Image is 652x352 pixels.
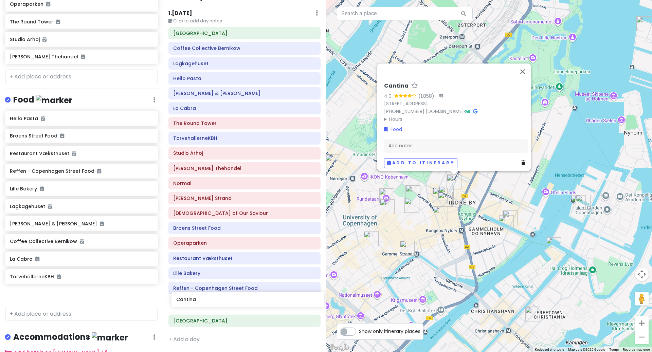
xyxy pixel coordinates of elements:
[433,188,448,203] div: Andersen & Maillard
[168,335,200,343] a: + Add a day
[384,82,528,123] div: · ·
[364,231,379,246] div: Normal
[636,16,651,31] div: Reffen - Copenhagen Street Food
[576,195,591,210] div: Operaparken
[400,241,415,256] div: Gammel Strand
[337,7,473,20] input: Search a place
[433,206,448,221] div: Coffee Collective Bernikow
[418,92,434,100] div: (1,858)
[425,108,464,115] a: [DOMAIN_NAME]
[92,332,128,343] img: marker
[328,343,350,352] img: Google
[5,70,158,83] input: + Add place or address
[405,185,420,200] div: La Cabra
[465,109,470,114] i: Tripadvisor
[359,328,420,335] span: Show only itinerary places
[328,343,350,352] a: Open this area in Google Maps (opens a new window)
[380,199,395,214] div: Studio Arhoj
[546,237,561,252] div: Broens Street Food
[609,348,619,351] a: Terms (opens in new tab)
[521,159,528,167] a: Delete place
[525,307,540,321] div: Church of Our Saviour
[384,82,409,90] h6: Cantina
[499,215,514,230] div: Hotel Bethel
[438,192,453,207] div: Lagkagehuset
[411,82,418,90] a: Star place
[404,198,419,213] div: A.C. Perchs Thehandel
[36,95,72,106] img: marker
[514,63,531,80] button: Close
[568,348,605,351] span: Map data ©2025 Google
[384,138,528,153] div: Add notes...
[571,195,586,210] div: Restaurant Væksthuset
[384,108,424,115] a: [PHONE_NUMBER]
[168,18,321,24] small: Click to add day notes
[384,100,428,107] a: [STREET_ADDRESS]
[535,347,564,352] button: Keyboard shortcuts
[447,174,461,189] div: Cantina
[168,10,192,17] h6: 1 . [DATE]
[473,109,477,114] i: Google Maps
[434,93,443,100] div: ·
[384,115,528,123] summary: Hours
[325,154,340,169] div: TorvehallerneKBH
[384,92,394,100] div: 4.0
[5,307,158,320] input: + Add place or address
[635,330,649,344] button: Zoom out
[379,188,394,203] div: The Round Tower
[635,292,649,305] button: Drag Pegman onto the map to open Street View
[384,126,402,133] a: Food
[635,316,649,330] button: Zoom in
[384,158,457,168] button: Add to itinerary
[13,94,72,106] h4: Food
[503,210,518,225] div: Nyhavn
[13,332,128,343] h4: Accommodations
[439,186,454,201] div: Hello Pasta
[623,348,650,351] a: Report a map error
[635,267,649,281] button: Map camera controls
